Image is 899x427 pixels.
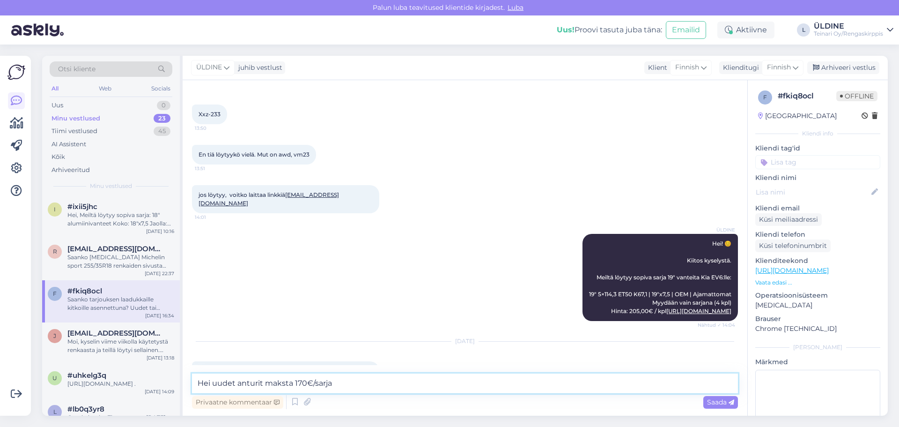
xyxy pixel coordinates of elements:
[199,151,309,158] span: En tiä löytyykö vielä. Mut on awd, vm23
[755,173,880,183] p: Kliendi nimi
[700,226,735,233] span: ÜLDINE
[199,191,339,207] span: jos löytyy, voitko laittaa linkkiä
[67,329,165,337] span: jouniorava@hotmail.com
[52,114,100,123] div: Minu vestlused
[192,396,283,409] div: Privaatne kommentaar
[755,343,880,352] div: [PERSON_NAME]
[54,206,56,213] span: i
[52,101,63,110] div: Uus
[67,380,174,388] div: [URL][DOMAIN_NAME] .
[707,398,734,406] span: Saada
[67,413,174,422] div: Good, thanks, Then see you [DATE]
[797,23,810,37] div: L
[7,63,25,81] img: Askly Logo
[157,101,170,110] div: 0
[589,240,731,315] span: Hei! 😊 Kiitos kyselystä. Meiltä löytyy sopiva sarja 19" vanteita Kia EV6:lle: 19" 5×114,3 ET50 K6...
[755,240,831,252] div: Küsi telefoninumbrit
[52,375,57,382] span: u
[97,82,113,95] div: Web
[52,127,97,136] div: Tiimi vestlused
[755,143,880,153] p: Kliendi tag'id
[90,182,132,190] span: Minu vestlused
[763,94,767,101] span: f
[195,214,230,221] span: 14:01
[145,388,174,395] div: [DATE] 14:09
[755,230,880,240] p: Kliendi telefon
[755,291,880,300] p: Operatsioonisüsteem
[67,371,106,380] span: #uhkelg3q
[145,312,174,319] div: [DATE] 16:34
[755,324,880,334] p: Chrome [TECHNICAL_ID]
[195,125,230,132] span: 13:50
[814,22,893,37] a: ÜLDINETeinari Oy/Rengaskirppis
[50,82,60,95] div: All
[67,211,174,228] div: Hei, Meiltä löytyy sopiva sarja: 18″ alumiinivanteet Koko: 18″x7,5 Jaolla: 5×108 ET: 48 Keskireik...
[755,357,880,367] p: Märkmed
[755,129,880,138] div: Kliendi info
[67,337,174,354] div: Moi, kyselin viime viikolla käytetystä renkaasta ja teillä löytyi sellainen. Onko mahdollista saa...
[675,62,699,73] span: Finnish
[666,21,706,39] button: Emailid
[755,213,822,226] div: Küsi meiliaadressi
[192,337,738,345] div: [DATE]
[67,253,174,270] div: Saanko [MEDICAL_DATA] Michelin sport 255/35R18 renkaiden sivusta jotta näkee profiilin tarkemmin.
[644,63,667,73] div: Klient
[755,266,829,275] a: [URL][DOMAIN_NAME]
[58,64,96,74] span: Otsi kliente
[235,63,282,73] div: juhib vestlust
[52,152,65,162] div: Kõik
[756,187,870,197] input: Lisa nimi
[147,354,174,361] div: [DATE] 13:18
[666,307,731,315] a: [URL][DOMAIN_NAME]
[154,127,170,136] div: 45
[758,111,837,121] div: [GEOGRAPHIC_DATA]
[767,62,791,73] span: Finnish
[698,322,735,329] span: Nähtud ✓ 14:04
[719,63,759,73] div: Klienditugi
[717,22,774,38] div: Aktiivne
[146,228,174,235] div: [DATE] 10:16
[557,24,662,36] div: Proovi tasuta juba täna:
[778,90,836,102] div: # fkiq8ocl
[807,61,879,74] div: Arhiveeri vestlus
[755,155,880,169] input: Lisa tag
[836,91,877,101] span: Offline
[814,30,883,37] div: Teinari Oy/Rengaskirppis
[53,248,57,255] span: r
[67,245,165,253] span: roope.kaasalainen@gmail.com
[149,82,172,95] div: Socials
[755,314,880,324] p: Brauser
[196,62,222,73] span: ÜLDINE
[199,111,221,118] span: Xxz-233
[52,140,86,149] div: AI Assistent
[505,3,526,12] span: Luba
[53,408,57,415] span: l
[755,300,880,310] p: [MEDICAL_DATA]
[145,270,174,277] div: [DATE] 22:37
[195,165,230,172] span: 13:51
[755,278,880,287] p: Vaata edasi ...
[67,287,102,295] span: #fkiq8ocl
[154,114,170,123] div: 23
[755,203,880,213] p: Kliendi email
[192,374,738,393] textarea: Hei uudet anturit maksta 170€/sarja
[814,22,883,30] div: ÜLDINE
[53,332,56,339] span: j
[67,405,104,413] span: #lb0q3yr8
[52,165,90,175] div: Arhiveeritud
[53,290,57,297] span: f
[67,202,97,211] span: #ixii5jhc
[557,25,575,34] b: Uus!
[755,256,880,266] p: Klienditeekond
[67,295,174,312] div: Saanko tarjouksen laadukkaille kitkoille asennettuna? Uudet tai vähän ajetut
